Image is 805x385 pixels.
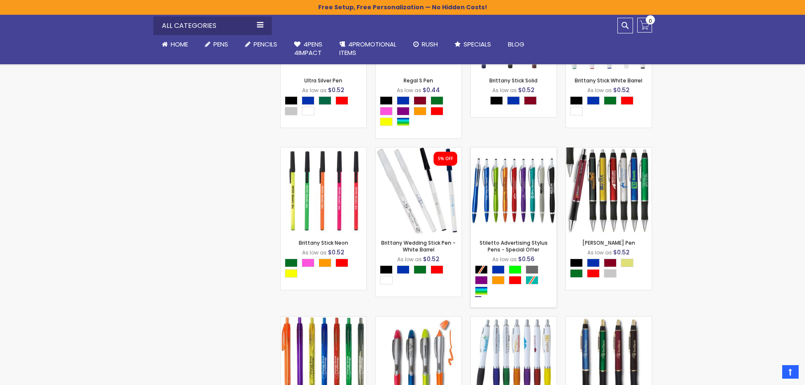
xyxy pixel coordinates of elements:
span: $0.52 [423,255,439,263]
span: $0.52 [613,86,630,94]
span: $0.44 [423,86,440,94]
div: Lime Green [509,265,521,274]
div: Pink [380,107,393,115]
a: Brittany Stick Neon [281,147,366,154]
div: Assorted [397,117,409,126]
span: Home [171,40,188,49]
a: Pencils [237,35,286,54]
div: Silver [604,269,617,278]
a: [PERSON_NAME] Pen [582,239,635,246]
div: Burgundy [524,96,537,105]
div: Select A Color [380,265,461,287]
a: the Brittany custom wedding pens [376,147,461,154]
div: Select A Color [285,96,366,117]
img: Barton Pen [566,147,652,233]
span: $0.52 [328,248,344,257]
div: 5% OFF [438,156,453,162]
span: As low as [302,87,327,94]
img: the Brittany custom wedding pens [376,147,461,233]
div: Select A Color [490,96,541,107]
span: $0.52 [613,248,630,257]
div: Black [570,96,583,105]
div: Blue [397,265,409,274]
div: Green [570,269,583,278]
a: Rush [405,35,446,54]
div: Black [380,265,393,274]
a: Personalized Pen & Highlighter Combo [376,316,461,323]
div: Purple [475,276,488,284]
div: Orange [414,107,426,115]
div: White [570,107,583,115]
div: White [380,276,393,284]
span: As low as [492,87,517,94]
div: Blue [587,96,600,105]
div: Select A Color [570,259,652,280]
div: Dark Green [319,96,331,105]
a: 4PROMOTIONALITEMS [331,35,405,63]
a: Regal S Pen [404,77,433,84]
div: Blue [492,265,505,274]
div: Red [431,107,443,115]
div: Select A Color [475,265,557,297]
span: 4Pens 4impact [294,40,322,57]
div: Pink [302,259,314,267]
span: As low as [397,256,422,263]
div: Red [336,96,348,105]
span: $0.52 [328,86,344,94]
a: Pens [196,35,237,54]
div: Blue [397,96,409,105]
div: Green [285,259,297,267]
div: White [302,107,314,115]
div: Assorted [475,287,488,295]
div: Purple [397,107,409,115]
a: Barton Pen [566,147,652,154]
div: Red [587,269,600,278]
span: Pencils [254,40,277,49]
div: Red [509,276,521,284]
div: Orange [492,276,505,284]
div: Orange [319,259,331,267]
a: Blog [499,35,533,54]
img: Stiletto Advertising Stylus Pens - Special Offer [471,147,557,233]
div: Blue [302,96,314,105]
div: Black [380,96,393,105]
span: $0.52 [518,86,535,94]
div: Blue [587,259,600,267]
div: Red [336,259,348,267]
span: $0.56 [518,255,535,263]
a: 0 [637,18,652,33]
a: 4Pens4impact [286,35,331,63]
a: Fiji Translucent Pen [281,316,366,323]
a: Stiletto Advertising Stylus Pens - Special Offer [471,147,557,154]
div: Burgundy [604,259,617,267]
span: As low as [397,87,421,94]
span: As low as [492,256,517,263]
span: Rush [422,40,438,49]
div: All Categories [153,16,272,35]
a: Brittany Wedding Stick Pen - White Barrel [381,239,456,253]
div: Select A Color [570,96,652,117]
span: Pens [213,40,228,49]
span: 0 [649,17,652,25]
div: Grey [526,265,538,274]
div: Silver [285,107,297,115]
div: Red [621,96,633,105]
div: Green [414,265,426,274]
a: Brittany Stick Solid [489,77,538,84]
span: Specials [464,40,491,49]
div: Yellow [285,269,297,278]
span: Blog [508,40,524,49]
div: Yellow [380,117,393,126]
img: Brittany Stick Neon [281,147,366,233]
a: Brittany Stick White Barrel [575,77,642,84]
span: As low as [587,87,612,94]
a: Ultra Silver Pen [304,77,342,84]
a: Stiletto Advertising Stylus Pens - Special Offer [480,239,548,253]
span: As low as [587,249,612,256]
a: Home [153,35,196,54]
div: Black [570,259,583,267]
a: Specials [446,35,499,54]
div: Red [431,265,443,274]
a: Barton Gold Pen [566,316,652,323]
div: Select A Color [285,259,366,280]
